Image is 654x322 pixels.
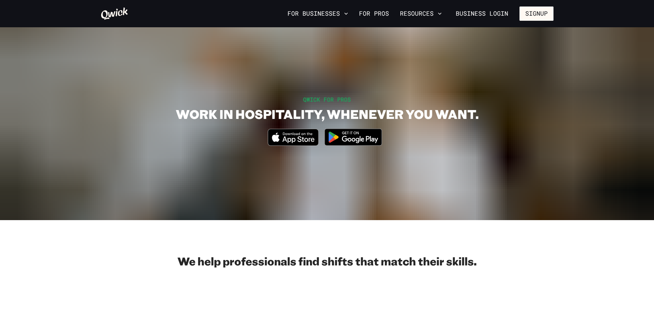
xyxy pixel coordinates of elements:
[303,96,351,103] span: QWICK FOR PROS
[519,6,554,21] button: Signup
[356,8,392,19] a: For Pros
[100,254,554,268] h2: We help professionals find shifts that match their skills.
[285,8,351,19] button: For Businesses
[268,140,319,147] a: Download on the App Store
[320,124,386,150] img: Get it on Google Play
[450,6,514,21] a: Business Login
[176,106,479,122] h1: WORK IN HOSPITALITY, WHENEVER YOU WANT.
[397,8,445,19] button: Resources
